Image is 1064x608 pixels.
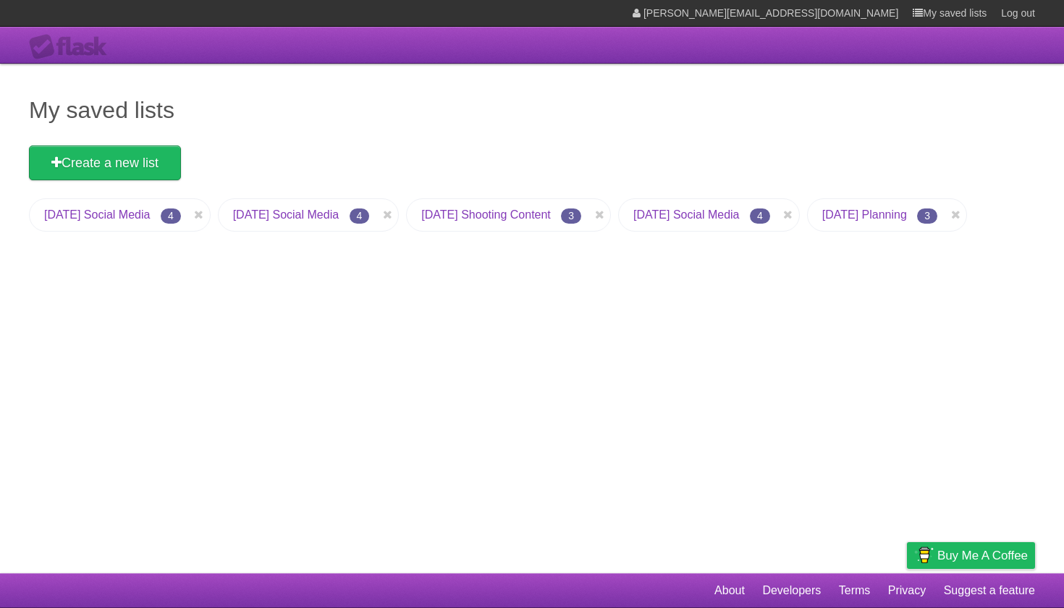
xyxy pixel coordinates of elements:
a: [DATE] Planning [822,208,907,221]
img: Buy me a coffee [914,543,934,567]
a: Privacy [888,577,926,604]
a: [DATE] Shooting Content [421,208,550,221]
span: 4 [350,208,370,224]
a: [DATE] Social Media [633,208,739,221]
span: 3 [561,208,581,224]
a: Create a new list [29,145,181,180]
h1: My saved lists [29,93,1035,127]
a: [DATE] Social Media [233,208,339,221]
span: Buy me a coffee [937,543,1028,568]
span: 4 [750,208,770,224]
a: Developers [762,577,821,604]
a: [DATE] Social Media [44,208,150,221]
a: About [714,577,745,604]
a: Suggest a feature [944,577,1035,604]
div: Flask [29,34,116,60]
a: Terms [839,577,871,604]
span: 4 [161,208,181,224]
a: Buy me a coffee [907,542,1035,569]
span: 3 [917,208,937,224]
